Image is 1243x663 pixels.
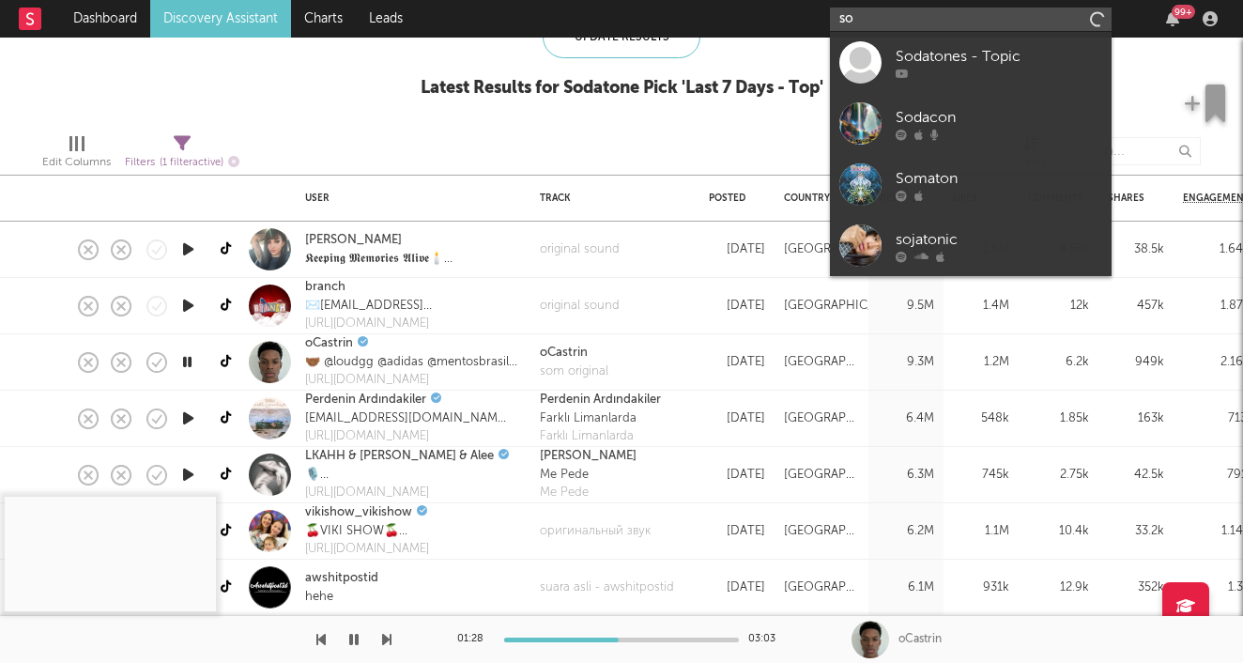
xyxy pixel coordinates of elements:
[125,151,239,175] div: Filters
[540,344,608,362] a: oCastrin
[896,228,1102,251] div: sojatonic
[896,106,1102,129] div: Sodacon
[1108,408,1164,430] div: 163k
[540,362,608,381] a: som original
[540,297,620,316] a: original sound
[305,466,517,485] div: 🎙️ 🎧 Ouve meu som ↓
[305,503,412,522] a: vikishow_vikishow
[305,315,521,333] a: [URL][DOMAIN_NAME]
[784,193,850,204] div: Country
[305,427,508,446] a: [URL][DOMAIN_NAME]
[784,520,859,543] div: [GEOGRAPHIC_DATA]
[540,409,661,428] div: Farklı Limanlarda
[540,522,651,541] a: оригинальный звук
[1108,193,1144,204] div: Shares
[878,408,934,430] div: 6.4M
[709,408,765,430] div: [DATE]
[784,351,859,374] div: [GEOGRAPHIC_DATA]
[953,351,1009,374] div: 1.2M
[305,409,508,428] div: [EMAIL_ADDRESS][DOMAIN_NAME] Yaklaşan konserlerimiz;
[784,577,859,599] div: [GEOGRAPHIC_DATA]
[305,522,479,541] div: 🍒VIKI SHOW🍒 YouTube 11 🍋 ⚡️Аккаунт ведут родители ⚡️
[305,231,402,250] a: [PERSON_NAME]
[784,464,859,486] div: [GEOGRAPHIC_DATA]
[540,391,661,409] div: Perdenin Ardındakiler
[784,239,911,261] div: [GEOGRAPHIC_DATA]
[305,540,479,559] a: [URL][DOMAIN_NAME]
[305,334,353,353] a: oCastrin
[305,569,378,588] a: awshitpostid
[540,578,674,597] a: suara asli - awshitpostid
[540,466,637,485] div: Me Pede
[709,193,756,204] div: Posted
[830,215,1112,276] a: sojatonic
[305,447,494,466] a: LKAHH & [PERSON_NAME] & Alee
[1172,5,1195,19] div: 99 +
[457,628,495,651] div: 01:28
[878,351,934,374] div: 9.3M
[830,154,1112,215] a: Somaton
[1108,351,1164,374] div: 949k
[953,408,1009,430] div: 548k
[1028,295,1089,317] div: 12k
[784,295,911,317] div: [GEOGRAPHIC_DATA]
[709,239,765,261] div: [DATE]
[1028,464,1089,486] div: 2.75k
[709,577,765,599] div: [DATE]
[1108,295,1164,317] div: 457k
[709,520,765,543] div: [DATE]
[421,77,823,100] div: Latest Results for Sodatone Pick ' Last 7 Days - Top '
[42,151,111,174] div: Edit Columns
[305,484,517,502] a: [URL][DOMAIN_NAME]
[830,93,1112,154] a: Sodacon
[540,447,637,484] a: [PERSON_NAME]Me Pede
[1060,137,1201,165] input: Search...
[896,167,1102,190] div: Somaton
[1028,408,1089,430] div: 1.85k
[305,353,521,372] div: 🤝🏾 @loudgg @adidas @mentosbrasil @snickers 📧 [EMAIL_ADDRESS][DOMAIN_NAME]
[748,628,786,651] div: 03:03
[305,250,469,269] div: 𝕶𝖊𝖊𝖕𝖎𝖓𝖌 𝕸𝖊𝖒𝖔𝖗𝖎𝖊𝖘 𝕬𝖑𝖎𝖛𝖊🕯️ Tap 4 Spirit Guide Dolls⬇️🪆
[898,631,942,648] div: oCastrin
[540,427,661,446] a: Farklı Limanlarda
[709,295,765,317] div: [DATE]
[878,295,934,317] div: 9.5M
[1028,520,1089,543] div: 10.4k
[540,240,620,259] a: original sound
[305,297,521,316] div: ✉️[EMAIL_ADDRESS][DOMAIN_NAME]✉️ dm for song promos 🎶 Brand New Presets‼️👇 ⬇️
[953,295,1009,317] div: 1.4M
[1108,577,1164,599] div: 352k
[540,484,637,502] a: Me Pede
[305,588,378,607] div: hehe
[540,447,637,466] div: [PERSON_NAME]
[709,464,765,486] div: [DATE]
[830,8,1112,31] input: Search for artists
[160,158,223,168] span: ( 1 filter active)
[305,193,512,204] div: User
[830,32,1112,93] a: Sodatones - Topic
[305,371,521,390] a: [URL][DOMAIN_NAME]
[42,128,111,182] div: Edit Columns
[878,520,934,543] div: 6.2M
[878,464,934,486] div: 6.3M
[1108,520,1164,543] div: 33.2k
[709,351,765,374] div: [DATE]
[125,128,239,182] div: Filters(1 filter active)
[953,520,1009,543] div: 1.1M
[953,577,1009,599] div: 931k
[1028,577,1089,599] div: 12.9k
[1028,351,1089,374] div: 6.2k
[540,391,661,427] a: Perdenin ArdındakilerFarklı Limanlarda
[305,391,426,409] a: Perdenin Ardındakiler
[1166,11,1179,26] button: 99+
